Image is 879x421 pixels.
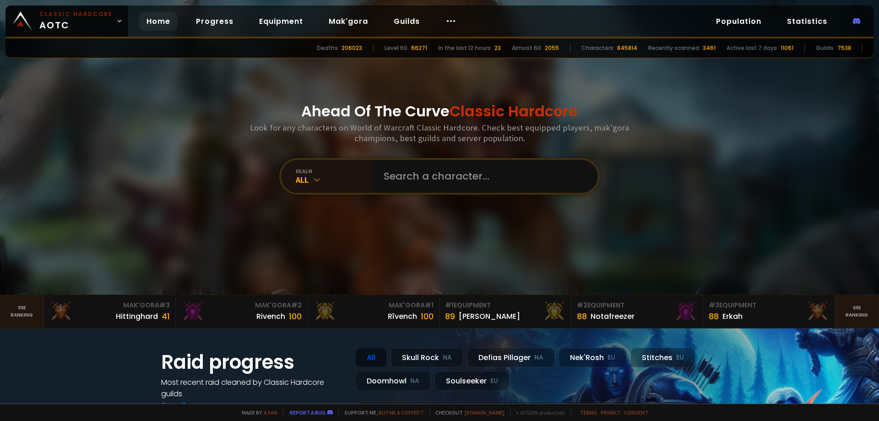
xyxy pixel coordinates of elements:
[577,301,587,310] span: # 2
[676,353,684,362] small: EU
[308,295,439,328] a: Mak'Gora#1Rîvench100
[617,44,637,52] div: 845814
[39,10,113,32] span: AOTC
[577,301,697,310] div: Equipment
[386,12,427,31] a: Guilds
[434,371,510,391] div: Soulseeker
[49,301,170,310] div: Mak'Gora
[161,400,221,410] a: See all progress
[378,160,587,193] input: Search a character...
[709,12,769,31] a: Population
[443,353,452,362] small: NA
[559,348,627,367] div: Nek'Rosh
[256,311,285,322] div: Rivench
[139,12,178,31] a: Home
[534,353,543,362] small: NA
[291,301,302,310] span: # 2
[176,295,308,328] a: Mak'Gora#2Rivench100
[816,44,834,52] div: Guilds
[296,175,373,185] div: All
[342,44,362,52] div: 206023
[510,409,565,416] span: v. d752d5 - production
[161,348,344,377] h1: Raid progress
[301,100,578,122] h1: Ahead Of The Curve
[571,295,703,328] a: #2Equipment88Notafreezer
[39,10,113,18] small: Classic Hardcore
[116,311,158,322] div: Hittinghard
[385,44,407,52] div: Level 60
[321,12,375,31] a: Mak'gora
[189,12,241,31] a: Progress
[355,348,387,367] div: All
[467,348,555,367] div: Defias Pillager
[577,310,587,323] div: 88
[781,44,793,52] div: 11061
[608,353,615,362] small: EU
[162,310,170,323] div: 41
[290,409,326,416] a: Report a bug
[289,310,302,323] div: 100
[44,295,176,328] a: Mak'Gora#3Hittinghard41
[181,301,302,310] div: Mak'Gora
[296,168,373,175] div: realm
[722,311,743,322] div: Erkah
[709,310,719,323] div: 88
[703,44,716,52] div: 3461
[355,371,431,391] div: Doomhowl
[512,44,541,52] div: Almost 60
[313,301,434,310] div: Mak'Gora
[445,310,455,323] div: 89
[421,310,434,323] div: 100
[246,122,633,143] h3: Look for any characters on World of Warcraft Classic Hardcore. Check best equipped players, mak'g...
[445,301,565,310] div: Equipment
[438,44,491,52] div: In the last 12 hours
[727,44,777,52] div: Active last 7 days
[630,348,695,367] div: Stitches
[709,301,719,310] span: # 3
[445,301,454,310] span: # 1
[494,44,501,52] div: 23
[591,311,635,322] div: Notafreezer
[391,348,463,367] div: Skull Rock
[425,301,434,310] span: # 1
[252,12,310,31] a: Equipment
[317,44,338,52] div: Deaths
[410,377,419,386] small: NA
[388,311,417,322] div: Rîvench
[379,409,424,416] a: Buy me a coffee
[490,377,498,386] small: EU
[161,377,344,399] h4: Most recent raid cleaned by Classic Hardcore guilds
[835,295,879,328] a: Seeranking
[236,409,277,416] span: Made by
[159,301,170,310] span: # 3
[411,44,427,52] div: 66271
[601,409,620,416] a: Privacy
[709,301,829,310] div: Equipment
[545,44,559,52] div: 2055
[338,409,424,416] span: Support me,
[429,409,505,416] span: Checkout
[264,409,277,416] a: a fan
[5,5,128,37] a: Classic HardcoreAOTC
[465,409,505,416] a: [DOMAIN_NAME]
[703,295,835,328] a: #3Equipment88Erkah
[459,311,520,322] div: [PERSON_NAME]
[624,409,648,416] a: Consent
[580,409,597,416] a: Terms
[780,12,835,31] a: Statistics
[837,44,851,52] div: 7538
[450,101,578,121] span: Classic Hardcore
[648,44,699,52] div: Recently scanned
[439,295,571,328] a: #1Equipment89[PERSON_NAME]
[581,44,613,52] div: Characters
